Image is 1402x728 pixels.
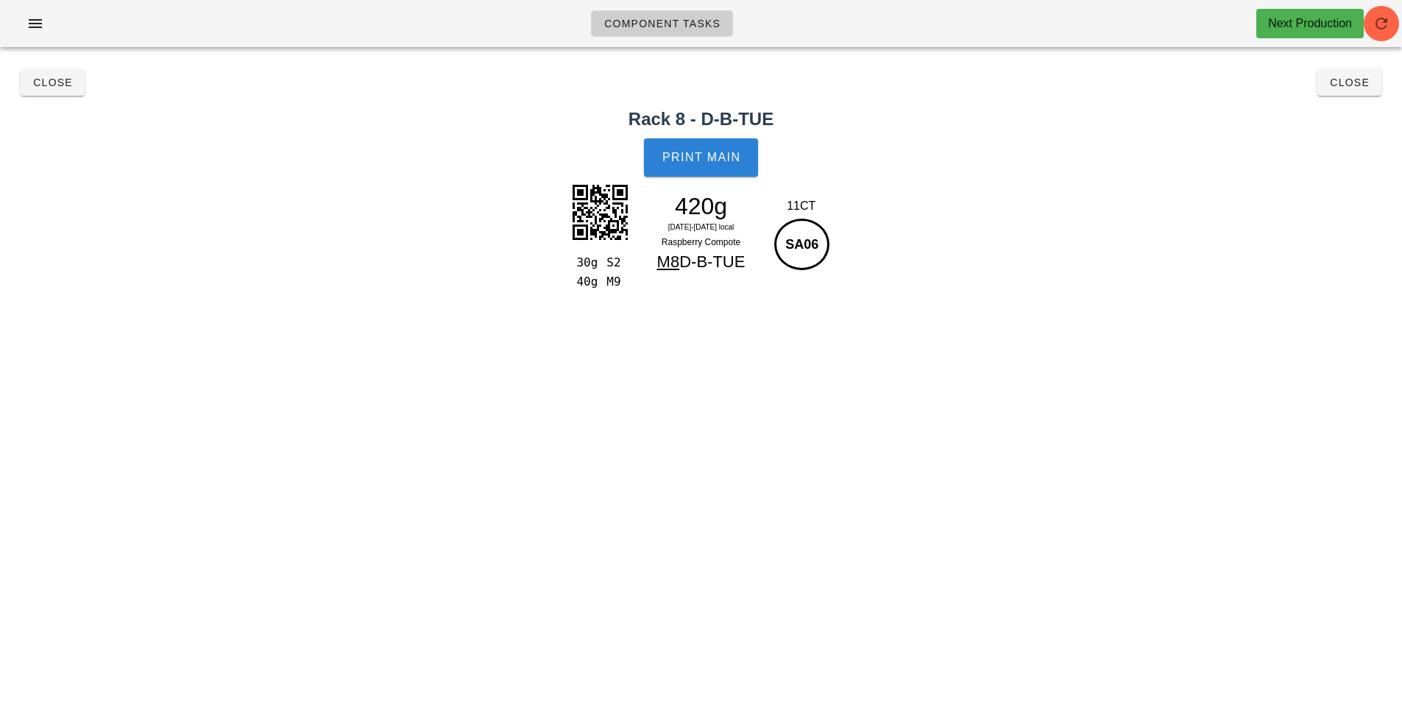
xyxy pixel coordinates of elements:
button: Close [21,69,85,96]
span: Print Main [662,151,741,164]
div: SA06 [774,219,829,270]
button: Print Main [644,138,757,177]
div: 40g [570,272,601,291]
img: qOuM9fvAXIOgVOD4Zw7sRxClsVACAkhyxBY5k4UEkKWIbDMnSgkhCxDYJk7UUgIWYbAMnf+AoiEgD7rtZMKAAAAAElFTkSuQmCC [563,175,637,249]
div: Raspberry Compote [637,235,765,250]
div: 420g [637,195,765,217]
span: M8 [657,252,680,271]
h2: Rack 8 - D-B-TUE [9,106,1393,132]
span: [DATE]-[DATE] local [668,223,734,231]
div: M9 [601,272,631,291]
span: Close [32,77,73,88]
span: D-B-TUE [679,252,745,271]
div: Next Production [1268,15,1352,32]
a: Component Tasks [591,10,733,37]
span: Component Tasks [603,18,721,29]
button: Close [1317,69,1381,96]
span: Close [1329,77,1370,88]
div: 11CT [771,197,832,215]
div: 30g [570,253,601,272]
div: S2 [601,253,631,272]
